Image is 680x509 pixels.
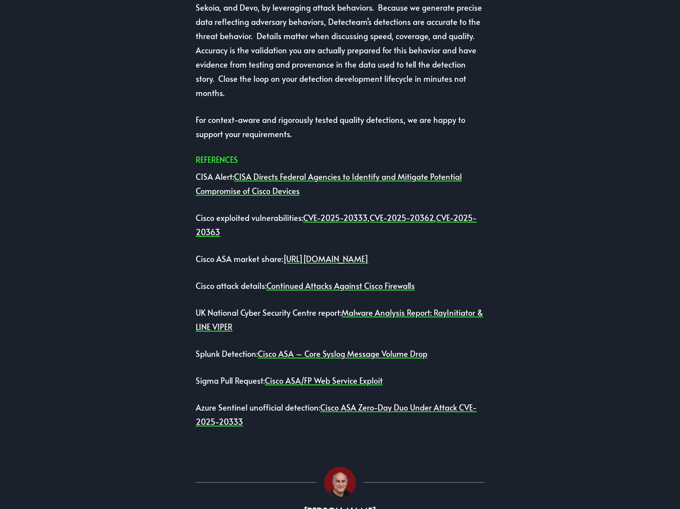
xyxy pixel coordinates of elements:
p: UK National Cyber Security Centre report: [196,305,484,334]
p: CISA Alert: [196,170,484,198]
a: Continued Attacks Against Cisco Firewalls [266,280,415,291]
a: Cisco ASA – Core Syslog Message Volume Drop [258,348,427,359]
a: CVE-2025-20333 [303,212,367,223]
a: CISA Directs Federal Agencies to Identify and Mitigate Potential Compromise of Cisco Devices [196,171,462,196]
img: Avatar photo [324,467,356,498]
p: Cisco attack details: [196,279,484,293]
h2: References [196,154,484,166]
a: Cisco ASA/FP Web Service Exploit [265,375,383,386]
p: For context-aware and rigorously tested quality detections, we are happy to support your requirem... [196,113,484,141]
a: [URL][DOMAIN_NAME] [283,253,368,264]
p: Sigma Pull Request: [196,373,484,388]
p: Splunk Detection: [196,347,484,361]
a: CVE-2025-20362 [370,212,434,223]
p: Cisco exploited vulnerabilities: , , [196,211,484,239]
p: Cisco ASA market share: [196,252,484,266]
a: Cisco ASA Zero-Day Duo Under Attack CVE-2025-20333 [196,402,477,427]
p: Azure Sentinel unofficial detection: [196,400,484,429]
